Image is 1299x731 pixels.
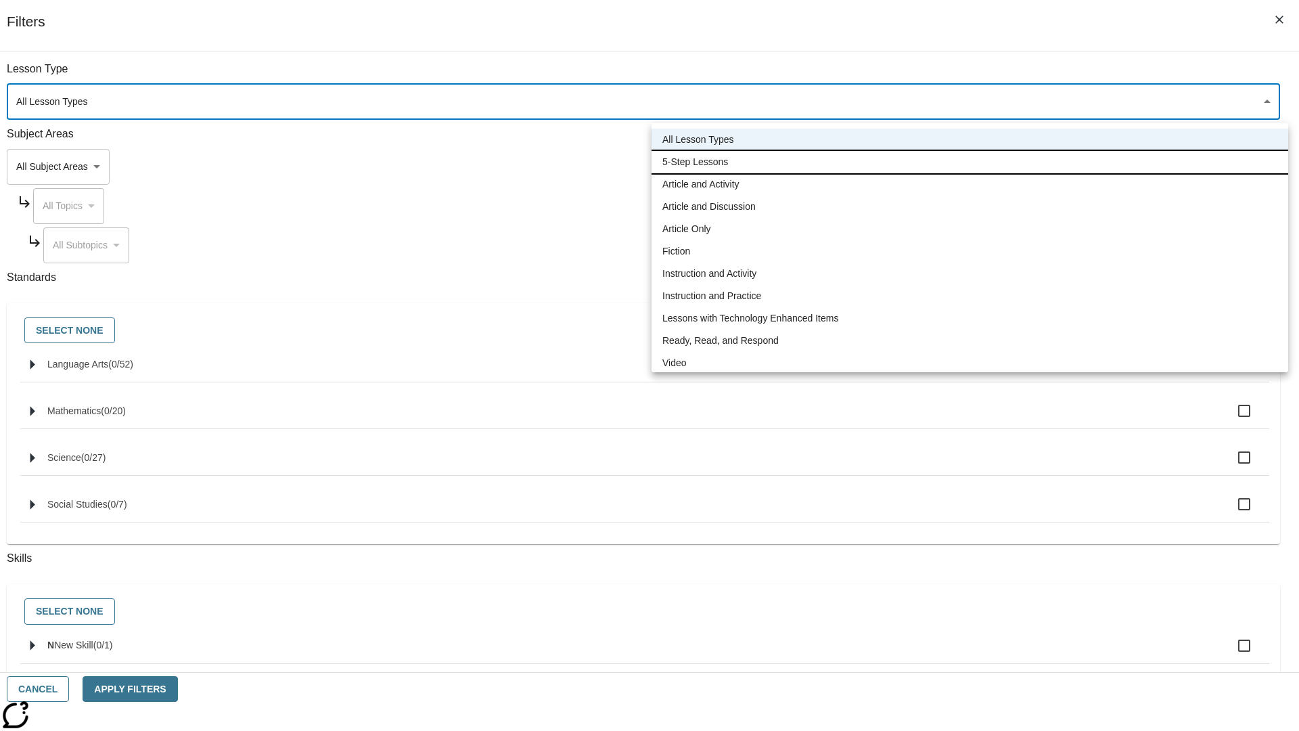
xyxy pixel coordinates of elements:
li: Video [652,352,1288,374]
li: Ready, Read, and Respond [652,330,1288,352]
li: Article and Discussion [652,196,1288,218]
li: Instruction and Activity [652,263,1288,285]
li: Article Only [652,218,1288,240]
li: 5-Step Lessons [652,151,1288,173]
li: Article and Activity [652,173,1288,196]
li: Fiction [652,240,1288,263]
li: Lessons with Technology Enhanced Items [652,307,1288,330]
ul: Select a lesson type [652,123,1288,380]
li: All Lesson Types [652,129,1288,151]
li: Instruction and Practice [652,285,1288,307]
